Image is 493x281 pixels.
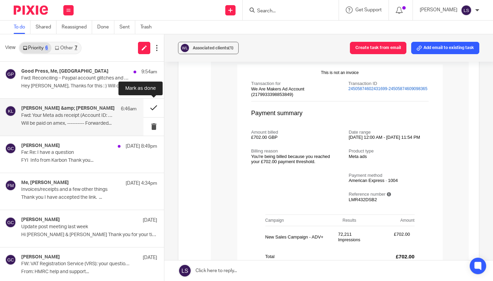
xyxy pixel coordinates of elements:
[40,182,124,188] td: Billing reason
[126,180,157,187] p: [DATE] 4:34pm
[21,106,115,111] h4: [PERSON_NAME] &amp; [PERSON_NAME]
[143,217,157,224] p: [DATE]
[21,217,60,223] h4: [PERSON_NAME]
[138,212,218,221] div: American Express · 1004
[54,249,132,260] td: Campaign
[40,169,124,178] div: £702.00 GBP
[115,83,143,89] img: meta-logo.png
[45,46,48,50] div: 6
[138,231,218,241] div: LMR432DSB2
[21,224,130,230] p: Update post meeting last week
[180,43,190,53] img: svg%3E
[14,21,30,34] a: To do
[54,260,127,277] td: New Sales Campaign - ADV+
[21,180,69,186] h4: Me, [PERSON_NAME]
[163,260,199,277] td: £702.00
[110,104,148,115] td: This is not an invoice
[40,120,132,135] div: We Are Makers Ad Account (2179933398853849)
[21,195,157,200] p: Thank you I have accepted the link. ...
[20,42,51,53] a: Priority6
[119,21,135,34] a: Sent
[132,249,168,260] td: Results
[62,21,92,34] a: Reassigned
[140,21,157,34] a: Trash
[461,5,472,16] img: svg%3E
[193,46,233,50] span: Associated clients
[143,254,157,261] p: [DATE]
[5,180,16,191] img: svg%3E
[5,106,16,117] img: svg%3E
[138,182,218,188] td: Product type
[420,7,457,13] p: [PERSON_NAME]
[51,42,80,53] a: Other7
[126,143,157,150] p: [DATE] 8:49pm
[21,113,114,119] p: Fwd: Your Meta ads receipt (Account ID: 2179933398853849)
[21,187,130,193] p: Invoices/receipts and a few other things
[21,69,109,74] h4: Good Press, Me, [GEOGRAPHIC_DATA]
[350,42,406,54] button: Create task from email
[21,150,130,156] p: Fw: Re: I have a question
[256,8,318,14] input: Search
[132,115,218,120] div: Transaction ID
[138,169,218,178] div: [DATE] 12:00 AM - [DATE] 11:54 PM
[14,5,48,15] img: Pixie
[355,8,382,12] span: Get Support
[176,226,180,230] img: You can use the reference number to find this charge on your credit card statement.
[21,75,130,81] p: Fwd: Reconciling – Paypal account glitches and Bank account Q's
[21,83,157,89] p: Hey [PERSON_NAME], Thanks for this : ) Will do...
[21,269,157,275] p: From: HMRC help and support...
[40,135,218,151] td: Payment summary
[36,21,56,34] a: Shared
[21,232,157,238] p: Hi [PERSON_NAME] & [PERSON_NAME] Thank you for your time on...
[138,225,218,231] td: Reference number
[138,207,218,212] td: Payment method
[168,249,204,260] td: Amount
[138,188,218,197] div: Meta ads
[5,254,16,265] img: svg%3E
[21,261,130,267] p: FW: VAT Registration Service (VRS): your questions answered
[127,266,163,271] div: 72,211
[228,46,233,50] span: (1)
[21,254,60,260] h4: [PERSON_NAME]
[5,69,16,80] img: svg%3E
[5,143,16,154] img: svg%3E
[138,163,218,169] td: Date range
[141,69,157,75] p: 9:54am
[21,121,137,126] p: Will be paid on amex, ---------- Forwarded...
[97,21,114,34] a: Done
[178,42,239,54] button: Associated clients(1)
[5,217,16,228] img: svg%3E
[21,158,157,163] p: FYI Info from Karbon Thank you...
[121,106,137,112] p: 6:46am
[127,271,163,277] div: Impressions
[40,115,132,120] div: Transaction for
[21,143,60,149] h4: [PERSON_NAME]
[75,46,77,50] div: 7
[5,44,15,51] span: View
[138,120,217,125] a: 24505874602431699-24505874609098365
[40,163,124,169] td: Amount billed
[40,188,124,203] div: You're being billed because you reached your £702.00 payment threshold.
[411,42,479,54] button: Add email to existing task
